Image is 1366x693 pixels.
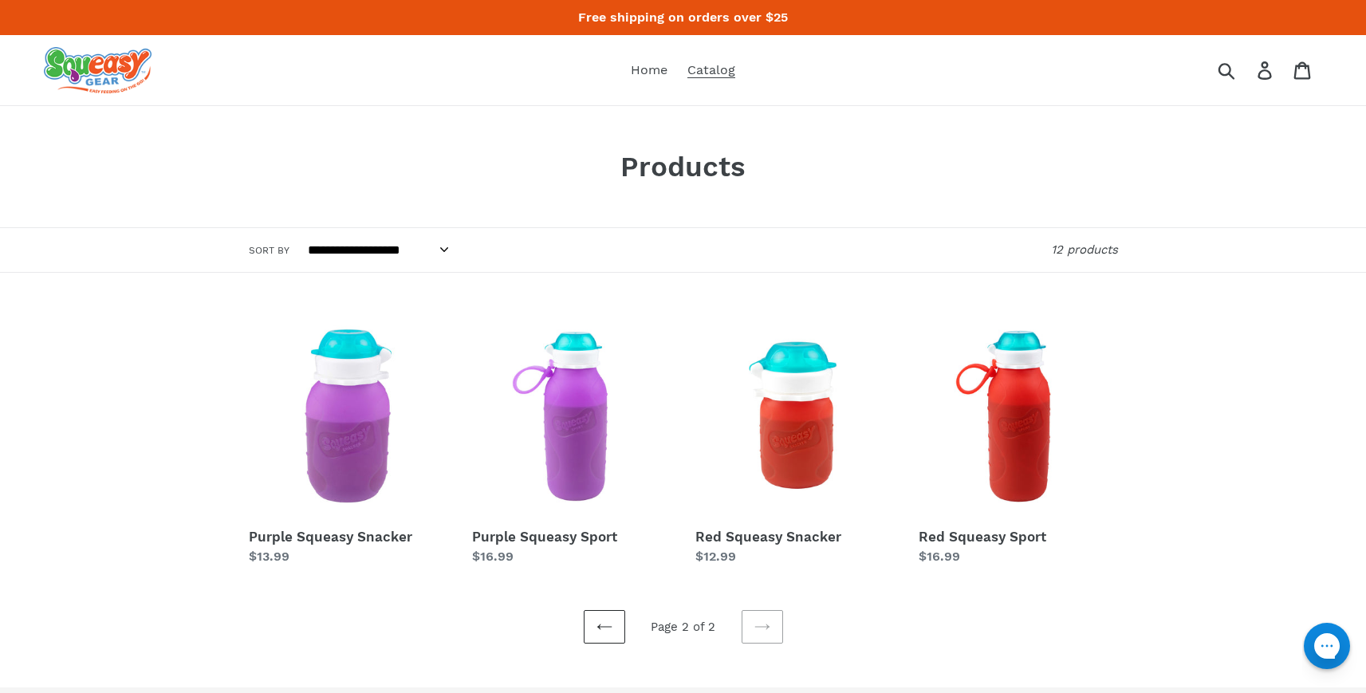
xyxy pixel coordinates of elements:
[629,618,738,636] li: Page 2 of 2
[44,47,152,93] img: squeasy gear snacker portable food pouch
[631,62,667,78] span: Home
[249,243,289,258] label: Sort by
[679,58,743,82] a: Catalog
[1223,53,1267,88] input: Search
[623,58,675,82] a: Home
[620,150,746,183] span: Products
[687,62,735,78] span: Catalog
[1051,242,1118,257] span: 12 products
